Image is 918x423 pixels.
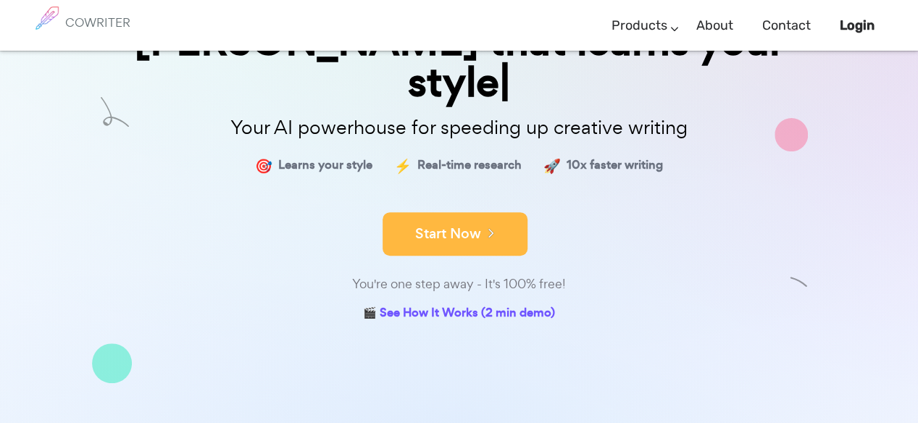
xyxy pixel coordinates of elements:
[255,155,272,176] span: 🎯
[417,155,522,176] span: Real-time research
[394,155,412,176] span: ⚡
[543,155,561,176] span: 🚀
[278,155,372,176] span: Learns your style
[97,112,822,143] p: Your AI powerhouse for speeding up creative writing
[612,4,667,47] a: Products
[567,155,663,176] span: 10x faster writing
[696,4,733,47] a: About
[92,343,132,383] img: shape
[97,274,822,295] div: You're one step away - It's 100% free!
[840,17,875,33] b: Login
[383,212,527,256] button: Start Now
[762,4,811,47] a: Contact
[363,303,555,325] a: 🎬 See How It Works (2 min demo)
[840,4,875,47] a: Login
[65,16,130,29] h6: COWRITER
